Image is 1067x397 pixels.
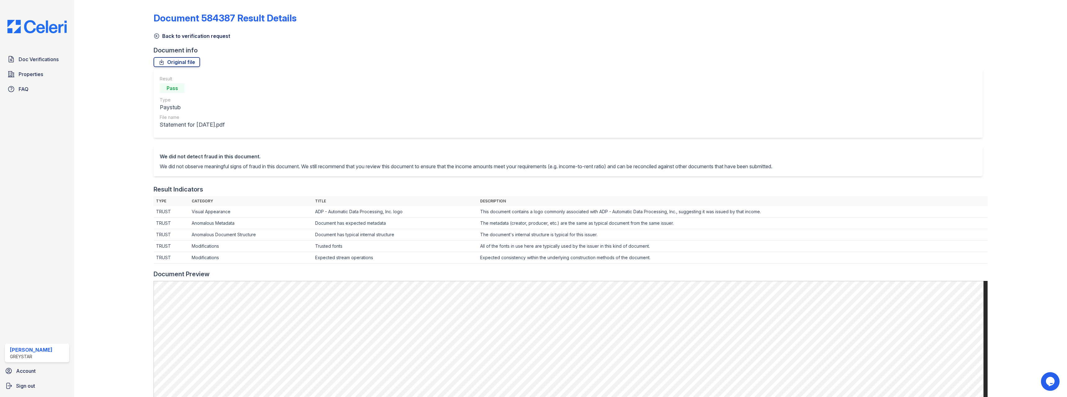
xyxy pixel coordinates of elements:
span: FAQ [19,85,29,93]
span: Doc Verifications [19,56,59,63]
td: TRUST [154,241,189,252]
a: Sign out [2,380,72,392]
td: Trusted fonts [313,241,478,252]
div: Pass [160,83,185,93]
th: Title [313,196,478,206]
td: Modifications [189,252,313,264]
td: TRUST [154,252,189,264]
td: This document contains a logo commonly associated with ADP - Automatic Data Processing, Inc., sug... [478,206,988,218]
div: Paystub [160,103,225,112]
img: CE_Logo_Blue-a8612792a0a2168367f1c8372b55b34899dd931a85d93a1a3d3e32e68fde9ad4.png [2,20,72,33]
div: Result [160,76,225,82]
td: Document has expected metadata [313,218,478,229]
div: Result Indicators [154,185,203,194]
td: The metadata (creator, producer, etc.) are the same as typical document from the same issuer. [478,218,988,229]
div: [PERSON_NAME] [10,346,52,354]
td: ADP - Automatic Data Processing, Inc. logo [313,206,478,218]
td: Anomalous Document Structure [189,229,313,241]
div: Document Preview [154,270,210,278]
p: We did not observe meaningful signs of fraud in this document. We still recommend that you review... [160,163,772,170]
a: Properties [5,68,69,80]
td: Anomalous Metadata [189,218,313,229]
div: Document info [154,46,988,55]
div: We did not detect fraud in this document. [160,153,772,160]
th: Category [189,196,313,206]
th: Description [478,196,988,206]
a: Document 584387 Result Details [154,12,297,24]
span: Properties [19,70,43,78]
td: Expected stream operations [313,252,478,264]
div: Greystar [10,354,52,360]
div: Statement for [DATE].pdf [160,120,225,129]
td: TRUST [154,206,189,218]
a: Doc Verifications [5,53,69,65]
a: Original file [154,57,200,67]
td: All of the fonts in use here are typically used by the issuer in this kind of document. [478,241,988,252]
td: TRUST [154,229,189,241]
a: Back to verification request [154,32,230,40]
td: Modifications [189,241,313,252]
a: FAQ [5,83,69,95]
iframe: chat widget [1041,372,1061,391]
td: TRUST [154,218,189,229]
div: Type [160,97,225,103]
td: Expected consistency within the underlying construction methods of the document. [478,252,988,264]
span: Account [16,367,36,375]
a: Account [2,365,72,377]
span: Sign out [16,382,35,390]
td: Document has typical internal structure [313,229,478,241]
th: Type [154,196,189,206]
td: Visual Appearance [189,206,313,218]
div: File name [160,114,225,120]
td: The document's internal structure is typical for this issuer. [478,229,988,241]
